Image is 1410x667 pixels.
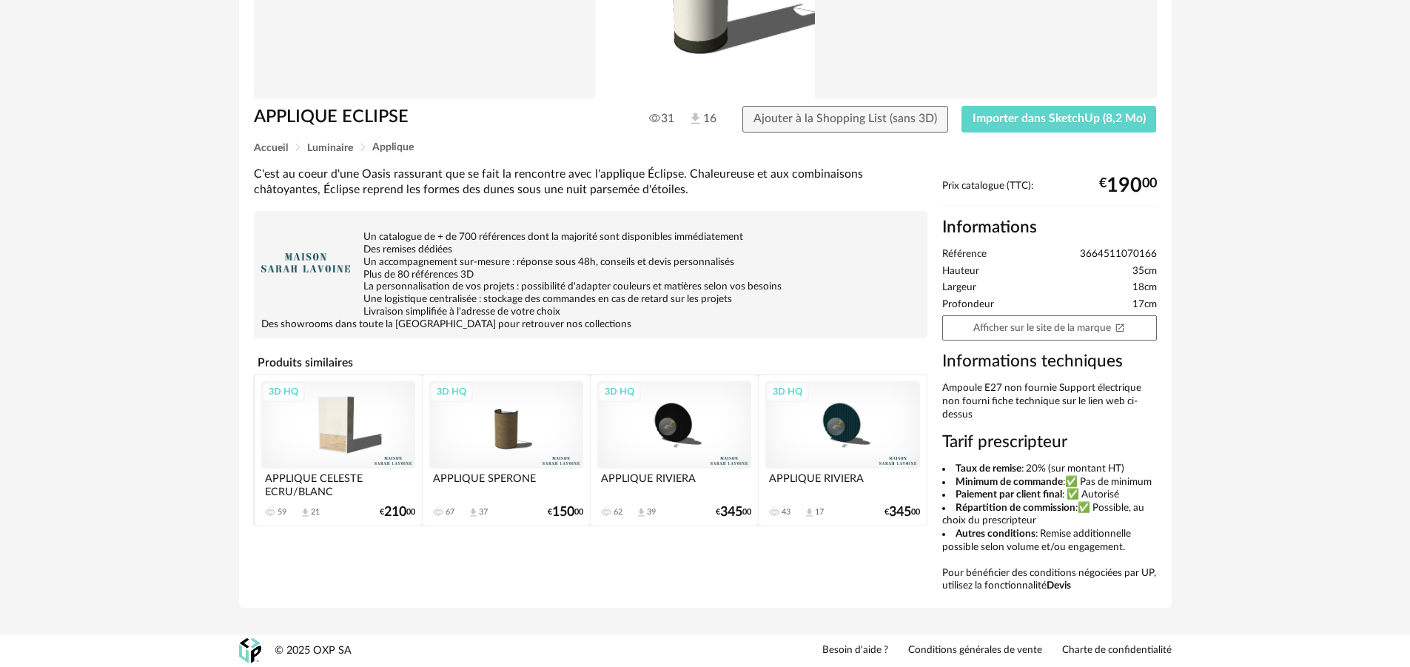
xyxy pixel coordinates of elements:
[647,507,656,517] div: 39
[942,248,987,261] span: Référence
[552,507,574,517] span: 150
[973,113,1146,124] span: Importer dans SketchUp (8,2 Mo)
[688,111,715,127] span: 16
[961,106,1157,133] button: Importer dans SketchUp (8,2 Mo)
[636,507,647,518] span: Download icon
[1080,248,1157,261] span: 3664511070166
[942,382,1157,421] div: Ampoule E27 non fournie Support électrique non fourni fiche technique sur le lien web ci-dessus
[956,503,1075,513] b: Répartition de commission
[446,507,454,517] div: 67
[765,469,919,498] div: APPLIQUE RIVIERA
[942,217,1157,238] h2: Informations
[261,469,415,498] div: APPLIQUE CELESTE ECRU/BLANC
[614,507,622,517] div: 62
[753,113,937,124] span: Ajouter à la Shopping List (sans 3D)
[380,507,415,517] div: € 00
[597,469,751,498] div: APPLIQUE RIVIERA
[254,352,927,374] h4: Produits similaires
[384,507,406,517] span: 210
[942,298,994,312] span: Profondeur
[956,463,1021,474] b: Taux de remise
[815,507,824,517] div: 17
[239,638,261,664] img: OXP
[255,375,422,525] a: 3D HQ APPLIQUE CELESTE ECRU/BLANC 59 Download icon 21 €21000
[942,315,1157,341] a: Afficher sur le site de la marqueOpen In New icon
[942,463,1157,592] div: Pour bénéficier des conditions négociées par UP, utilisez la fonctionnalité
[956,489,1062,500] b: Paiement par client final
[1115,322,1125,332] span: Open In New icon
[423,375,590,525] a: 3D HQ APPLIQUE SPERONE 67 Download icon 37 €15000
[307,143,353,153] span: Luminaire
[822,644,888,657] a: Besoin d'aide ?
[254,106,622,129] h1: APPLIQUE ECLIPSE
[956,529,1035,539] b: Autres conditions
[1047,580,1071,591] b: Devis
[1132,281,1157,295] span: 18cm
[889,507,911,517] span: 345
[649,111,674,126] span: 31
[278,507,286,517] div: 59
[1062,644,1172,657] a: Charte de confidentialité
[942,502,1157,528] li: :✅ Possible, au choix du prescripteur
[262,382,305,401] div: 3D HQ
[1099,180,1157,192] div: € 00
[254,143,288,153] span: Accueil
[468,507,479,518] span: Download icon
[884,507,920,517] div: € 00
[688,111,703,127] img: Téléchargements
[598,382,641,401] div: 3D HQ
[716,507,751,517] div: € 00
[430,382,473,401] div: 3D HQ
[942,432,1157,453] h3: Tarif prescripteur
[942,281,976,295] span: Largeur
[1132,298,1157,312] span: 17cm
[479,507,488,517] div: 37
[300,507,311,518] span: Download icon
[311,507,320,517] div: 21
[372,142,414,152] span: Applique
[1132,265,1157,278] span: 35cm
[942,463,1157,476] li: : 20% (sur montant HT)
[942,180,1157,207] div: Prix catalogue (TTC):
[782,507,790,517] div: 43
[1107,180,1142,192] span: 190
[956,477,1063,487] b: Minimum de commande
[942,489,1157,502] li: : ✅ Autorisé
[942,528,1157,554] li: : Remise additionnelle possible selon volume et/ou engagement.
[759,375,926,525] a: 3D HQ APPLIQUE RIVIERA 43 Download icon 17 €34500
[275,644,352,658] div: © 2025 OXP SA
[742,106,948,133] button: Ajouter à la Shopping List (sans 3D)
[254,142,1157,153] div: Breadcrumb
[942,476,1157,489] li: :✅ Pas de minimum
[720,507,742,517] span: 345
[429,469,583,498] div: APPLIQUE SPERONE
[548,507,583,517] div: € 00
[254,167,927,198] div: C'est au coeur d'une Oasis rassurant que se fait la rencontre avec l'applique Éclipse. Chaleureus...
[766,382,809,401] div: 3D HQ
[261,218,350,307] img: brand logo
[804,507,815,518] span: Download icon
[942,351,1157,372] h3: Informations techniques
[261,218,920,331] div: Un catalogue de + de 700 références dont la majorité sont disponibles immédiatement Des remises d...
[908,644,1042,657] a: Conditions générales de vente
[591,375,758,525] a: 3D HQ APPLIQUE RIVIERA 62 Download icon 39 €34500
[942,265,979,278] span: Hauteur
